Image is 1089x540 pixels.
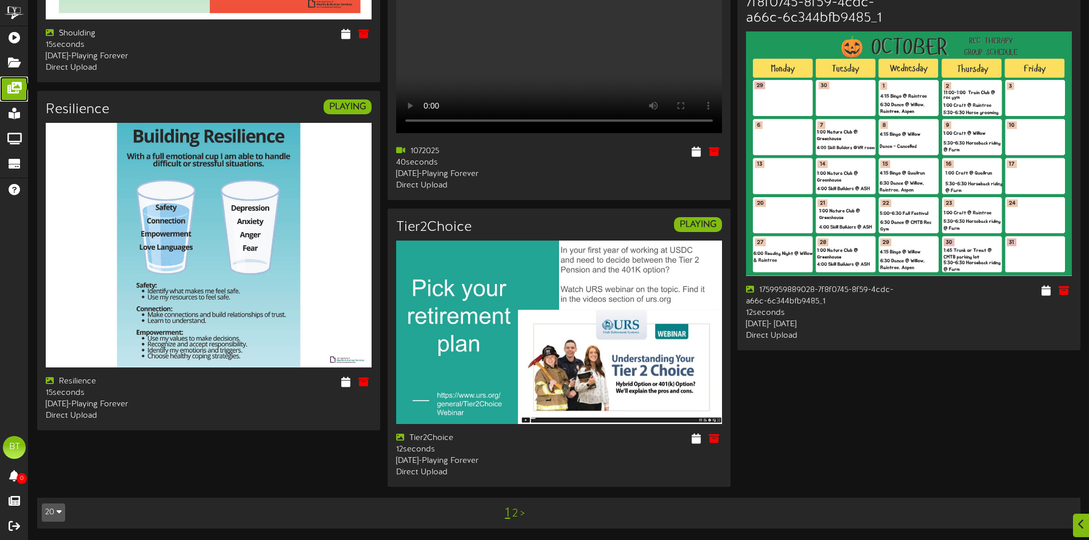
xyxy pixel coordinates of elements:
[46,387,200,399] div: 15 seconds
[396,455,551,467] div: [DATE] - Playing Forever
[17,473,27,484] span: 0
[46,39,200,51] div: 15 seconds
[396,146,551,157] div: 1072025
[3,436,26,459] div: BT
[46,410,200,422] div: Direct Upload
[46,28,200,39] div: Shoulding
[329,102,366,112] strong: PLAYING
[46,376,200,387] div: Resilience
[46,51,200,62] div: [DATE] - Playing Forever
[46,102,109,117] h3: Resilience
[396,467,551,478] div: Direct Upload
[396,241,722,424] img: c6f82785-9cc7-455b-89f6-5f036a5a1dd2.jpg
[512,507,518,520] a: 2
[42,503,65,522] button: 20
[680,219,716,230] strong: PLAYING
[746,31,1072,276] img: 80c15f0e-5ac7-4889-9e39-998bed40590c.jpg
[746,319,900,330] div: [DATE] - [DATE]
[46,399,200,410] div: [DATE] - Playing Forever
[396,220,472,235] h3: Tier2Choice
[505,506,510,521] a: 1
[396,444,551,455] div: 12 seconds
[396,433,551,444] div: Tier2Choice
[46,123,372,367] img: 373a7bec-85d6-4cf9-8ab3-c6d56dd3d846.jpg
[746,307,900,319] div: 12 seconds
[520,507,525,520] a: >
[746,285,900,307] div: 1759959889028-7f8f0745-8f59-4cdc-a66c-6c344bfb9485_1
[396,180,551,191] div: Direct Upload
[396,169,551,180] div: [DATE] - Playing Forever
[396,157,551,169] div: 40 seconds
[746,330,900,342] div: Direct Upload
[46,62,200,74] div: Direct Upload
